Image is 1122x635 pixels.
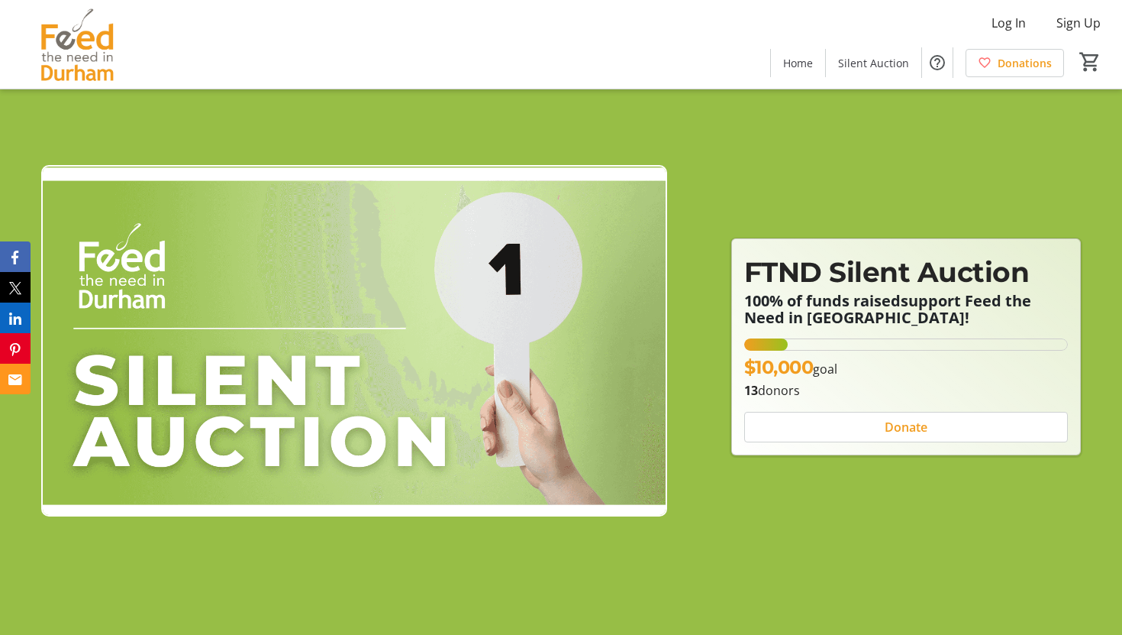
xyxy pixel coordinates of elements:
button: Sign Up [1044,11,1113,35]
span: $10,000 [744,356,814,378]
p: goal [744,354,838,381]
span: Home [783,55,813,71]
a: Silent Auction [826,49,921,77]
div: 13.517999999999999% of fundraising goal reached [744,339,1068,351]
span: Sign Up [1056,14,1101,32]
img: Campaign CTA Media Photo [41,165,666,517]
a: Donations [966,49,1064,77]
span: Donate [885,418,927,436]
span: Silent Auction [838,55,909,71]
img: Feed the Need in Durham's Logo [9,6,145,83]
button: Cart [1076,48,1104,76]
a: Home [771,49,825,77]
button: Help [922,47,953,78]
p: donors [744,381,1068,400]
span: FTND Silent Auction [744,255,1030,289]
p: support Feed the Need in [GEOGRAPHIC_DATA]! [744,293,1068,326]
b: 13 [744,382,758,399]
button: Donate [744,412,1068,442]
button: Log In [979,11,1038,35]
strong: 100% of funds raised [744,290,901,311]
span: Donations [998,55,1052,71]
span: Log In [991,14,1026,32]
